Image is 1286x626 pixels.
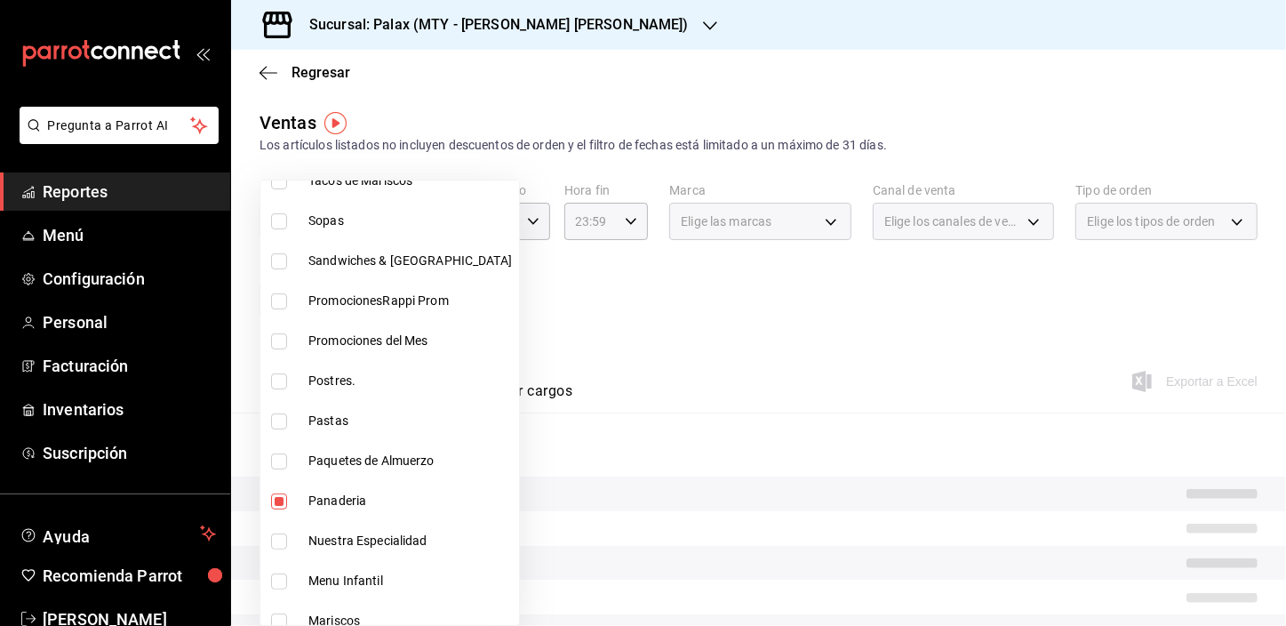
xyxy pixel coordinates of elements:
[308,332,512,350] span: Promociones del Mes
[324,112,347,134] img: Tooltip marker
[308,412,512,430] span: Pastas
[308,532,512,550] span: Nuestra Especialidad
[308,292,512,310] span: PromocionesRappi Prom
[308,572,512,590] span: Menu Infantil
[308,212,512,230] span: Sopas
[308,252,512,270] span: Sandwiches & [GEOGRAPHIC_DATA]
[308,492,512,510] span: Panaderia
[308,172,512,190] span: Tacos de Mariscos
[308,372,512,390] span: Postres.
[308,452,512,470] span: Paquetes de Almuerzo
